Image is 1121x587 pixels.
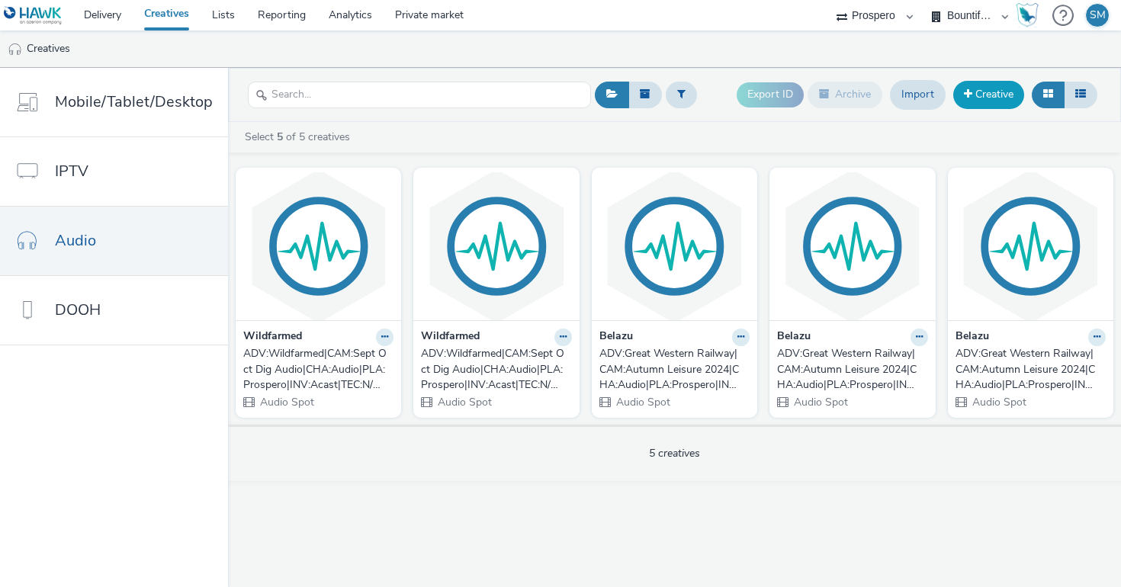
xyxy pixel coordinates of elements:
strong: 5 [277,130,283,144]
a: Hawk Academy [1016,3,1045,27]
span: Audio Spot [436,395,492,409]
img: Hawk Academy [1016,3,1039,27]
span: Audio Spot [259,395,314,409]
input: Search... [248,82,591,108]
img: ADV:Wildfarmed|CAM:Sept Oct Dig Audio|CHA:Audio|PLA:Prospero|INV:Acast|TEC:N/A|PHA:|OBJ:Awareness... [239,172,397,320]
button: Export ID [737,82,804,107]
a: Select of 5 creatives [243,130,356,144]
span: Audio Spot [971,395,1026,409]
strong: Belazu [599,329,633,346]
div: ADV:Great Western Railway|CAM:Autumn Leisure 2024|CHA:Audio|PLA:Prospero|INV:Spotify|TEC:|PHA:|OB... [599,346,744,393]
button: Grid [1032,82,1065,107]
a: ADV:Great Western Railway|CAM:Autumn Leisure 2024|CHA:Audio|PLA:Prospero|INV:DAX|TEC:|PHA:|OBJ:Aw... [956,346,1106,393]
span: Audio Spot [792,395,848,409]
span: DOOH [55,299,101,321]
a: ADV:Great Western Railway|CAM:Autumn Leisure 2024|CHA:Audio|PLA:Prospero|INV:Acast|TEC:|PHA:|OBJ:... [777,346,927,393]
a: Creative [953,81,1024,108]
div: ADV:Great Western Railway|CAM:Autumn Leisure 2024|CHA:Audio|PLA:Prospero|INV:DAX|TEC:|PHA:|OBJ:Aw... [956,346,1100,393]
img: undefined Logo [4,6,63,25]
strong: Wildfarmed [243,329,302,346]
img: audio [8,42,23,57]
span: 5 creatives [649,446,700,460]
span: Audio Spot [615,395,670,409]
strong: Belazu [777,329,811,346]
img: ADV:Great Western Railway|CAM:Autumn Leisure 2024|CHA:Audio|PLA:Prospero|INV:Spotify|TEC:|PHA:|OB... [596,172,753,320]
span: Mobile/Tablet/Desktop [55,91,213,113]
img: ADV:Great Western Railway|CAM:Autumn Leisure 2024|CHA:Audio|PLA:Prospero|INV:DAX|TEC:|PHA:|OBJ:Aw... [952,172,1110,320]
div: ADV:Wildfarmed|CAM:Sept Oct Dig Audio|CHA:Audio|PLA:Prospero|INV:Acast|TEC:N/A|PHA:|OBJ:Awareness... [421,346,565,393]
img: ADV:Great Western Railway|CAM:Autumn Leisure 2024|CHA:Audio|PLA:Prospero|INV:Acast|TEC:|PHA:|OBJ:... [773,172,931,320]
strong: Belazu [956,329,989,346]
a: Import [890,80,946,109]
div: SM [1090,4,1106,27]
div: ADV:Wildfarmed|CAM:Sept Oct Dig Audio|CHA:Audio|PLA:Prospero|INV:Acast|TEC:N/A|PHA:|OBJ:Awareness... [243,346,387,393]
span: Audio [55,229,96,252]
span: IPTV [55,160,88,182]
a: ADV:Great Western Railway|CAM:Autumn Leisure 2024|CHA:Audio|PLA:Prospero|INV:Spotify|TEC:|PHA:|OB... [599,346,750,393]
button: Archive [808,82,882,107]
strong: Wildfarmed [421,329,480,346]
button: Table [1064,82,1097,107]
div: ADV:Great Western Railway|CAM:Autumn Leisure 2024|CHA:Audio|PLA:Prospero|INV:Acast|TEC:|PHA:|OBJ:... [777,346,921,393]
a: ADV:Wildfarmed|CAM:Sept Oct Dig Audio|CHA:Audio|PLA:Prospero|INV:Acast|TEC:N/A|PHA:|OBJ:Awareness... [243,346,393,393]
a: ADV:Wildfarmed|CAM:Sept Oct Dig Audio|CHA:Audio|PLA:Prospero|INV:Acast|TEC:N/A|PHA:|OBJ:Awareness... [421,346,571,393]
img: ADV:Wildfarmed|CAM:Sept Oct Dig Audio|CHA:Audio|PLA:Prospero|INV:Acast|TEC:N/A|PHA:|OBJ:Awareness... [417,172,575,320]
